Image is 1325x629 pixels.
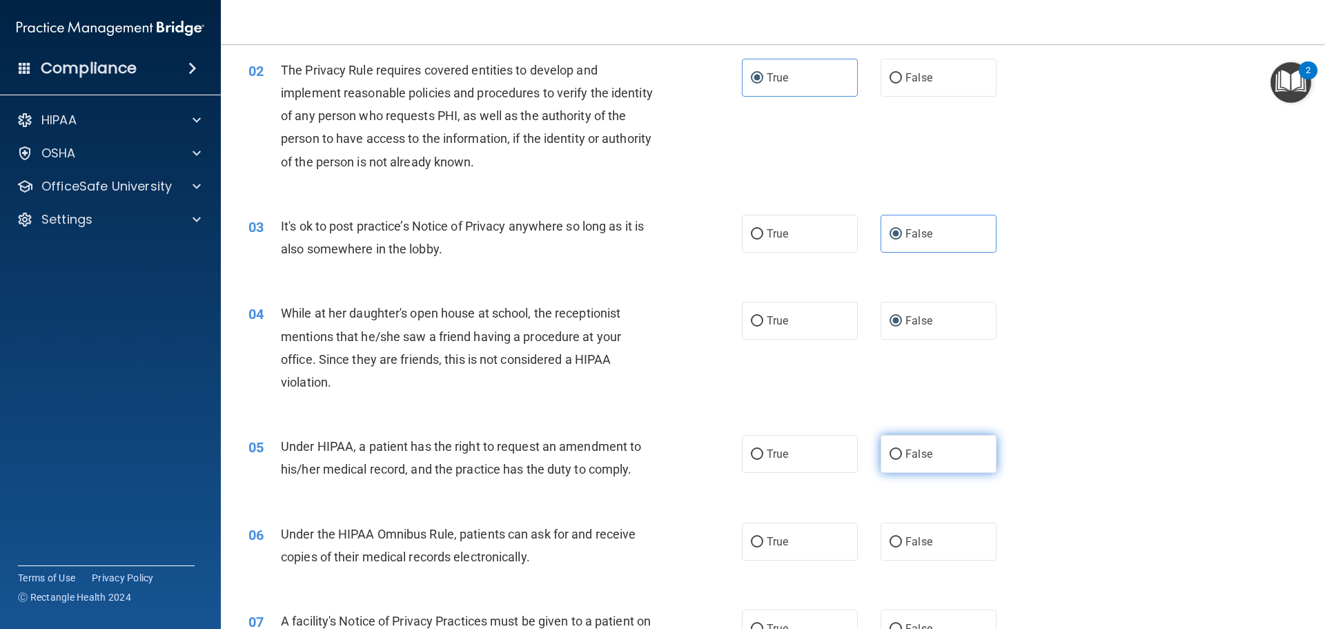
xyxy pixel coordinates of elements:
[1086,531,1308,586] iframe: Drift Widget Chat Controller
[890,73,902,84] input: False
[17,178,201,195] a: OfficeSafe University
[905,447,932,461] span: False
[248,63,264,79] span: 02
[41,178,172,195] p: OfficeSafe University
[890,229,902,240] input: False
[17,112,201,128] a: HIPAA
[767,447,788,461] span: True
[751,449,763,460] input: True
[248,219,264,235] span: 03
[890,449,902,460] input: False
[281,219,644,256] span: It's ok to post practice’s Notice of Privacy anywhere so long as it is also somewhere in the lobby.
[890,537,902,548] input: False
[41,112,77,128] p: HIPAA
[41,59,137,78] h4: Compliance
[905,227,932,240] span: False
[92,571,154,585] a: Privacy Policy
[767,71,788,84] span: True
[248,439,264,456] span: 05
[281,527,636,564] span: Under the HIPAA Omnibus Rule, patients can ask for and receive copies of their medical records el...
[281,63,653,169] span: The Privacy Rule requires covered entities to develop and implement reasonable policies and proce...
[751,73,763,84] input: True
[767,535,788,548] span: True
[767,227,788,240] span: True
[18,590,131,604] span: Ⓒ Rectangle Health 2024
[905,535,932,548] span: False
[1306,70,1311,88] div: 2
[17,145,201,162] a: OSHA
[248,527,264,543] span: 06
[18,571,75,585] a: Terms of Use
[41,145,76,162] p: OSHA
[890,316,902,327] input: False
[248,306,264,322] span: 04
[281,439,641,476] span: Under HIPAA, a patient has the right to request an amendment to his/her medical record, and the p...
[17,211,201,228] a: Settings
[751,316,763,327] input: True
[41,211,92,228] p: Settings
[281,306,621,389] span: While at her daughter's open house at school, the receptionist mentions that he/she saw a friend ...
[751,537,763,548] input: True
[905,314,932,327] span: False
[905,71,932,84] span: False
[767,314,788,327] span: True
[17,14,204,42] img: PMB logo
[751,229,763,240] input: True
[1270,62,1311,103] button: Open Resource Center, 2 new notifications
